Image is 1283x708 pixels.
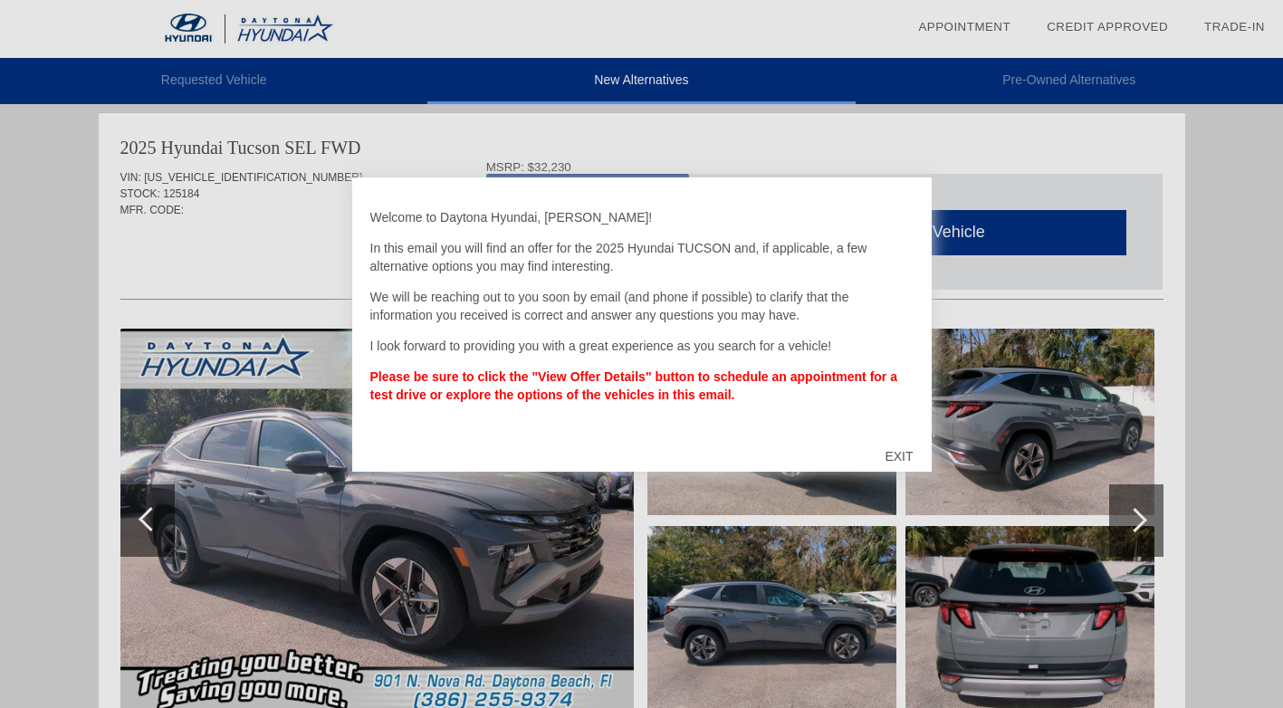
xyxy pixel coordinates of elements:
[918,20,1010,33] a: Appointment
[370,337,914,355] p: I look forward to providing you with a great experience as you search for a vehicle!
[867,429,931,483] div: EXIT
[370,288,914,324] p: We will be reaching out to you soon by email (and phone if possible) to clarify that the informat...
[1204,20,1265,33] a: Trade-In
[370,208,914,226] p: Welcome to Daytona Hyundai, [PERSON_NAME]!
[370,239,914,275] p: In this email you will find an offer for the 2025 Hyundai TUCSON and, if applicable, a few altern...
[1047,20,1168,33] a: Credit Approved
[370,369,897,402] strong: Please be sure to click the "View Offer Details" button to schedule an appointment for a test dri...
